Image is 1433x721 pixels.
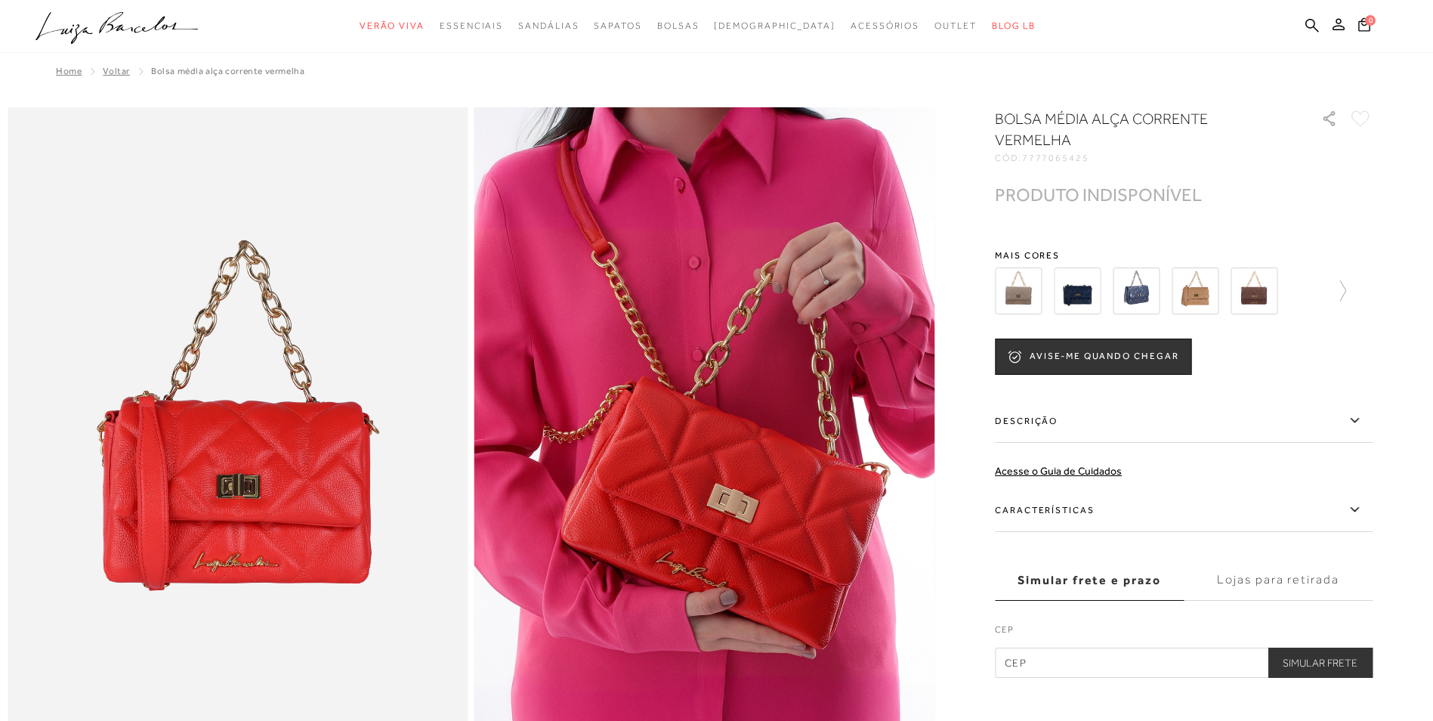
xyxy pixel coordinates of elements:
[995,488,1373,532] label: Características
[995,108,1278,150] h1: BOLSA MÉDIA ALÇA CORRENTE VERMELHA
[1365,15,1376,26] span: 0
[151,66,304,76] span: BOLSA MÉDIA ALÇA CORRENTE VERMELHA
[1184,560,1373,601] label: Lojas para retirada
[518,12,579,40] a: noSubCategoriesText
[851,20,919,31] span: Acessórios
[440,12,503,40] a: noSubCategoriesText
[56,66,82,76] a: Home
[851,12,919,40] a: noSubCategoriesText
[518,20,579,31] span: Sandálias
[1054,268,1101,314] img: BOLSA MÉDIA ALÇA CORRENTE AZUL
[440,20,503,31] span: Essenciais
[995,153,1297,162] div: CÓD:
[714,20,835,31] span: [DEMOGRAPHIC_DATA]
[992,20,1036,31] span: BLOG LB
[1172,268,1218,314] img: BOLSA MÉDIA ALÇA CORRENTE BEGE
[360,12,425,40] a: noSubCategoriesText
[992,12,1036,40] a: BLOG LB
[103,66,130,76] a: Voltar
[714,12,835,40] a: noSubCategoriesText
[995,339,1191,375] button: AVISE-ME QUANDO CHEGAR
[934,20,977,31] span: Outlet
[995,623,1373,644] label: CEP
[995,399,1373,443] label: Descrição
[995,187,1202,203] div: PRODUTO INDISPONÍVEL
[1354,17,1375,37] button: 0
[594,20,641,31] span: Sapatos
[995,465,1122,477] a: Acesse o Guia de Cuidados
[1268,648,1373,678] button: Simular Frete
[657,20,700,31] span: Bolsas
[1231,268,1277,314] img: BOLSA MÉDIA ALÇA CORRENTE CAFÉ
[360,20,425,31] span: Verão Viva
[1113,268,1160,314] img: BOLSA MÉDIA ALÇA CORRENTE AZUL MARINHO
[995,648,1373,678] input: CEP
[657,12,700,40] a: noSubCategoriesText
[594,12,641,40] a: noSubCategoriesText
[934,12,977,40] a: noSubCategoriesText
[1022,153,1089,163] span: 7777065425
[995,251,1373,260] span: Mais cores
[995,268,1042,314] img: BOLSA DE MATELASSÊ COM BOLSO FRONTAL EM COURO CINZA DUMBO MÉDIA
[995,560,1184,601] label: Simular frete e prazo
